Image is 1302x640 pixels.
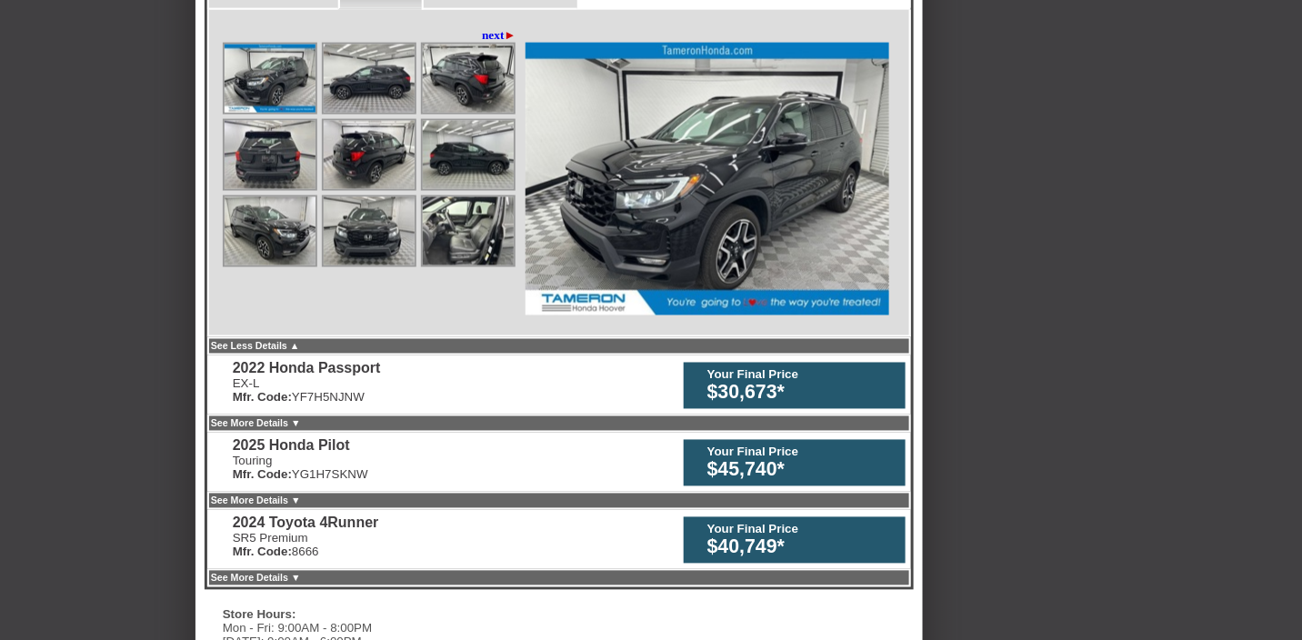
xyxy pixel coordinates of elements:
div: Your Final Price [707,523,896,536]
div: SR5 Premium 8666 [233,532,379,559]
div: $30,673* [707,382,896,405]
div: Your Final Price [707,368,896,382]
a: See Less Details ▲ [211,341,300,352]
div: Your Final Price [707,445,896,459]
img: Image.aspx [225,121,315,189]
a: See More Details ▼ [211,418,301,429]
img: Image.aspx [225,197,315,265]
a: See More Details ▼ [211,573,301,584]
div: Touring YG1H7SKNW [233,455,368,482]
img: Image.aspx [324,45,415,113]
b: Mfr. Code: [233,391,292,405]
img: Image.aspx [225,45,315,113]
img: Image.aspx [526,43,889,315]
a: See More Details ▼ [211,495,301,506]
div: $40,749* [707,536,896,559]
div: EX-L YF7H5NJNW [233,377,381,405]
div: $45,740* [707,459,896,482]
img: Image.aspx [423,197,514,265]
b: Mfr. Code: [233,545,292,559]
div: 2022 Honda Passport [233,361,381,377]
div: 2024 Toyota 4Runner [233,515,379,532]
div: Store Hours: [223,608,486,622]
img: Image.aspx [324,197,415,265]
img: Image.aspx [423,121,514,189]
a: next► [482,28,516,43]
img: Image.aspx [324,121,415,189]
img: Image.aspx [423,45,514,113]
span: ► [505,28,516,42]
div: 2025 Honda Pilot [233,438,368,455]
b: Mfr. Code: [233,468,292,482]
